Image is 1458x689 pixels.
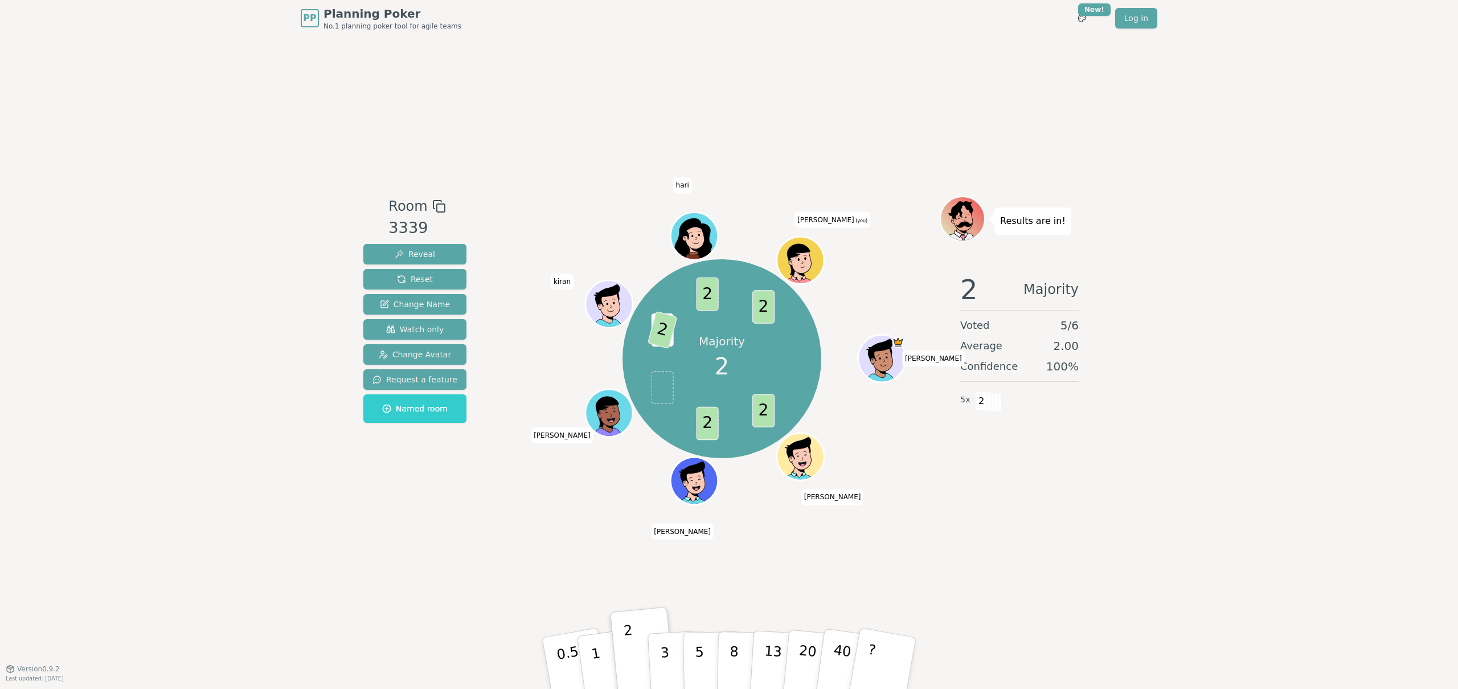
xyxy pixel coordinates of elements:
span: Watch only [386,324,444,335]
button: New! [1072,8,1092,28]
span: Click to change your name [902,350,965,366]
button: Request a feature [363,369,466,390]
span: 2 [975,392,988,411]
span: No.1 planning poker tool for agile teams [323,22,461,31]
span: 2 [696,407,718,441]
a: PPPlanning PokerNo.1 planning poker tool for agile teams [301,6,461,31]
span: 5 x [960,394,970,406]
p: Results are in! [1000,213,1066,229]
span: 2 [752,394,775,427]
span: Room [388,196,427,217]
span: Click to change your name [794,212,870,228]
span: Tomas is the host [892,336,904,348]
span: Version 0.9.2 [17,664,60,674]
span: Click to change your name [673,178,692,194]
span: Majority [1023,276,1079,303]
a: Log in [1115,8,1157,28]
span: Last updated: [DATE] [6,675,64,682]
span: Click to change your name [651,524,714,540]
span: 2 [647,311,677,349]
div: New! [1078,3,1111,16]
span: Average [960,338,1002,354]
p: 2 [623,622,638,684]
span: Named room [382,403,448,414]
span: Click to change your name [801,490,864,505]
span: Click to change your name [551,274,574,290]
span: Request a feature [372,374,457,385]
span: 2 [960,276,978,303]
button: Change Avatar [363,344,466,365]
span: Reveal [395,248,435,260]
button: Click to change your avatar [778,238,822,283]
button: Named room [363,394,466,423]
button: Watch only [363,319,466,340]
span: Click to change your name [531,427,593,443]
span: (you) [854,218,868,223]
button: Version0.9.2 [6,664,60,674]
p: Majority [699,333,745,349]
span: 100 % [1046,358,1079,374]
span: 2.00 [1053,338,1079,354]
span: Planning Poker [323,6,461,22]
span: Voted [960,317,990,333]
span: 2 [715,349,729,384]
span: PP [303,11,316,25]
button: Reveal [363,244,466,264]
span: 2 [696,278,718,311]
span: Reset [397,274,433,285]
button: Change Name [363,294,466,315]
span: Change Name [380,299,450,310]
span: Change Avatar [379,349,452,360]
span: 5 / 6 [1060,317,1079,333]
span: Confidence [960,358,1018,374]
button: Reset [363,269,466,290]
span: 2 [752,290,775,324]
div: 3339 [388,217,445,240]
